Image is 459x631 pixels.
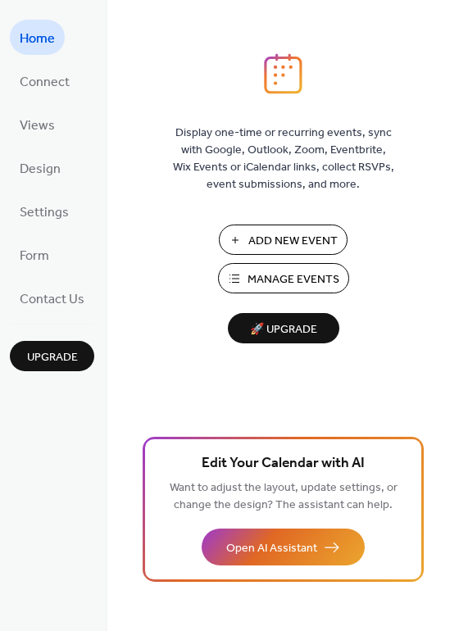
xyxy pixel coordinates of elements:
[20,26,55,52] span: Home
[226,540,317,557] span: Open AI Assistant
[20,287,84,312] span: Contact Us
[238,319,329,341] span: 🚀 Upgrade
[20,157,61,182] span: Design
[218,263,349,293] button: Manage Events
[264,53,302,94] img: logo_icon.svg
[173,125,394,193] span: Display one-time or recurring events, sync with Google, Outlook, Zoom, Eventbrite, Wix Events or ...
[10,341,94,371] button: Upgrade
[10,63,80,98] a: Connect
[170,477,398,516] span: Want to adjust the layout, update settings, or change the design? The assistant can help.
[10,107,65,142] a: Views
[248,271,339,288] span: Manage Events
[27,349,78,366] span: Upgrade
[10,20,65,55] a: Home
[10,237,59,272] a: Form
[10,150,70,185] a: Design
[20,200,69,225] span: Settings
[202,452,365,475] span: Edit Your Calendar with AI
[202,529,365,565] button: Open AI Assistant
[10,280,94,315] a: Contact Us
[20,70,70,95] span: Connect
[219,225,348,255] button: Add New Event
[20,243,49,269] span: Form
[20,113,55,138] span: Views
[10,193,79,229] a: Settings
[228,313,339,343] button: 🚀 Upgrade
[248,233,338,250] span: Add New Event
